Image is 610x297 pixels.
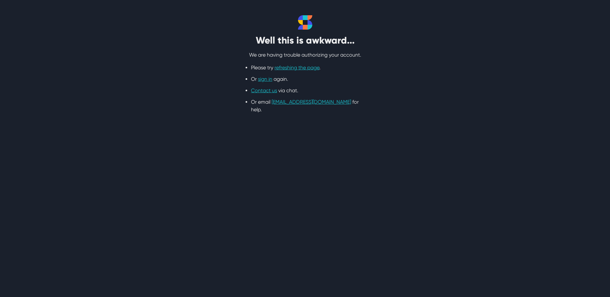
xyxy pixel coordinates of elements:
li: Please try . [251,64,359,72]
li: via chat. [251,87,359,94]
a: sign in [258,76,272,82]
p: We are having trouble authorizing your account. [226,51,384,59]
a: refreshing the page [274,65,319,71]
li: Or email for help. [251,98,359,114]
a: Contact us [251,87,277,93]
li: Or again. [251,75,359,83]
a: [EMAIL_ADDRESS][DOMAIN_NAME] [272,99,351,105]
h2: Well this is awkward... [226,35,384,46]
